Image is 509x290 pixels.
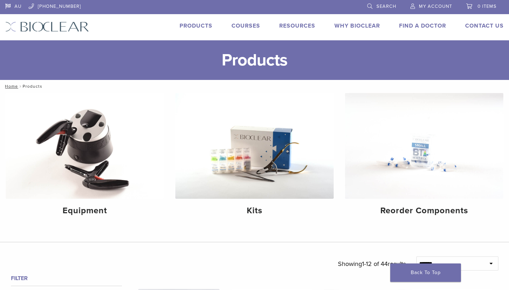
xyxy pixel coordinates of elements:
a: Contact Us [465,22,504,29]
a: Resources [279,22,315,29]
h4: Equipment [11,204,158,217]
h4: Filter [11,274,122,283]
span: / [18,85,23,88]
a: Back To Top [390,263,461,282]
span: Search [376,4,396,9]
a: Find A Doctor [399,22,446,29]
a: Courses [232,22,260,29]
p: Showing results [338,256,406,271]
h4: Reorder Components [351,204,498,217]
span: 0 items [478,4,497,9]
a: Why Bioclear [334,22,380,29]
a: Kits [175,93,334,222]
span: 1-12 of 44 [362,260,388,268]
a: Equipment [6,93,164,222]
img: Bioclear [5,22,89,32]
span: My Account [419,4,452,9]
img: Reorder Components [345,93,503,199]
img: Kits [175,93,334,199]
a: Home [3,84,18,89]
h4: Kits [181,204,328,217]
img: Equipment [6,93,164,199]
a: Products [180,22,212,29]
a: Reorder Components [345,93,503,222]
